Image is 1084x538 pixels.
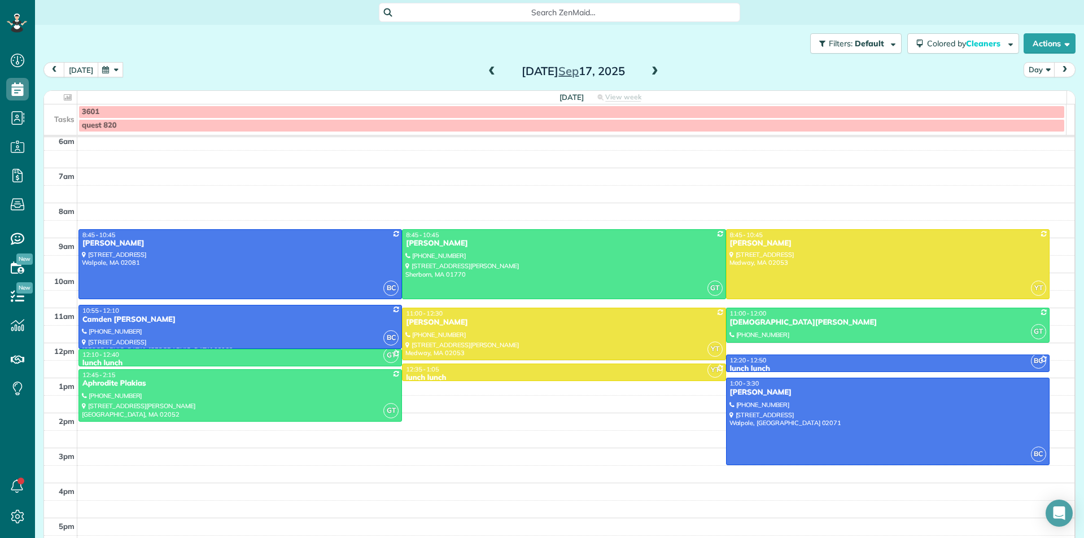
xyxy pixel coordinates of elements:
[16,282,33,294] span: New
[59,207,75,216] span: 8am
[82,371,115,379] span: 12:45 - 2:15
[82,231,115,239] span: 8:45 - 10:45
[82,351,119,358] span: 12:10 - 12:40
[1031,353,1046,369] span: BC
[383,330,399,345] span: BC
[707,281,723,296] span: GT
[729,364,1046,374] div: lunch lunch
[406,365,439,373] span: 12:35 - 1:05
[59,487,75,496] span: 4pm
[82,358,399,368] div: lunch lunch
[16,253,33,265] span: New
[405,373,722,383] div: lunch lunch
[405,239,722,248] div: [PERSON_NAME]
[59,452,75,461] span: 3pm
[82,121,117,130] span: quest 820
[1031,324,1046,339] span: GT
[729,239,1046,248] div: [PERSON_NAME]
[64,62,98,77] button: [DATE]
[406,231,439,239] span: 8:45 - 10:45
[966,38,1002,49] span: Cleaners
[810,33,902,54] button: Filters: Default
[405,318,722,327] div: [PERSON_NAME]
[560,93,584,102] span: [DATE]
[558,64,579,78] span: Sep
[729,388,1046,397] div: [PERSON_NAME]
[383,281,399,296] span: BC
[54,347,75,356] span: 12pm
[707,342,723,357] span: YT
[805,33,902,54] a: Filters: Default
[54,277,75,286] span: 10am
[1024,33,1076,54] button: Actions
[1054,62,1076,77] button: next
[730,309,767,317] span: 11:00 - 12:00
[707,362,723,378] span: YT
[82,239,399,248] div: [PERSON_NAME]
[43,62,65,77] button: prev
[59,242,75,251] span: 9am
[927,38,1004,49] span: Colored by
[1024,62,1055,77] button: Day
[1031,281,1046,296] span: YT
[406,309,443,317] span: 11:00 - 12:30
[907,33,1019,54] button: Colored byCleaners
[729,318,1046,327] div: [DEMOGRAPHIC_DATA][PERSON_NAME]
[82,379,399,388] div: Aphrodite Plakias
[59,172,75,181] span: 7am
[502,65,644,77] h2: [DATE] 17, 2025
[82,307,119,314] span: 10:55 - 12:10
[383,403,399,418] span: GT
[59,382,75,391] span: 1pm
[54,312,75,321] span: 11am
[855,38,885,49] span: Default
[829,38,853,49] span: Filters:
[59,417,75,426] span: 2pm
[730,379,759,387] span: 1:00 - 3:30
[1031,447,1046,462] span: BC
[59,522,75,531] span: 5pm
[605,93,641,102] span: View week
[82,107,99,116] span: 3601
[82,315,399,325] div: Camden [PERSON_NAME]
[1046,500,1073,527] div: Open Intercom Messenger
[730,231,763,239] span: 8:45 - 10:45
[383,348,399,363] span: GT
[59,137,75,146] span: 6am
[730,356,767,364] span: 12:20 - 12:50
